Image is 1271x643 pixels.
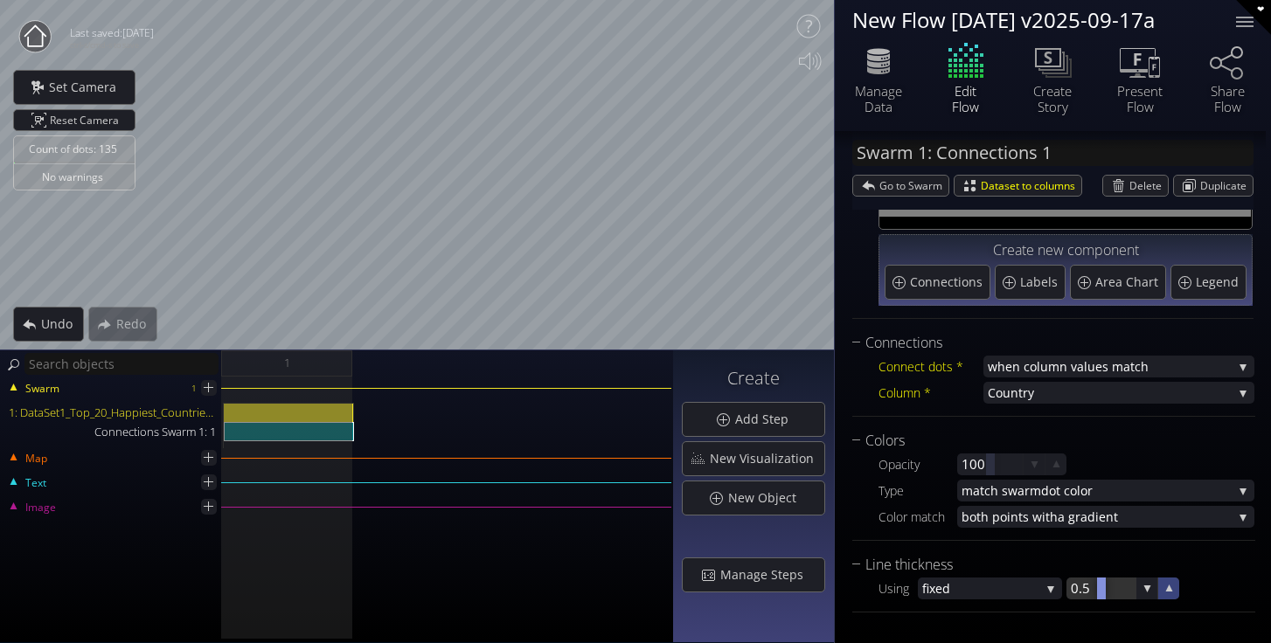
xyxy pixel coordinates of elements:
[981,176,1081,196] span: Dataset to columns
[24,475,46,491] span: Text
[879,382,983,404] div: Column *
[1020,273,1062,291] span: Labels
[852,9,1214,31] div: New Flow [DATE] v2025-09-17a
[48,79,127,96] span: Set Camera
[1022,83,1083,114] div: Create Story
[885,240,1247,262] div: Create new component
[284,352,290,374] span: 1
[719,566,814,584] span: Manage Steps
[879,506,957,528] div: Color match
[988,382,1018,404] span: Coun
[879,453,957,475] div: Opacity
[734,411,799,428] span: Add Step
[1129,176,1168,196] span: Delete
[879,577,918,599] div: Using
[848,83,909,114] div: Manage Data
[962,506,1058,528] span: both points with
[852,554,1233,576] div: Line thickness
[962,480,1041,501] span: match swarm
[50,110,125,130] span: Reset Camera
[1095,273,1163,291] span: Area Chart
[879,356,983,377] div: Connect dots *
[24,451,47,467] span: Map
[40,315,83,333] span: Undo
[191,377,197,399] div: 1
[879,176,948,196] span: Go to Swarm
[24,500,56,515] span: Image
[1084,356,1233,377] span: lues match
[988,356,1084,377] span: when column va
[727,489,807,507] span: New Object
[24,381,59,397] span: Swarm
[2,403,223,422] div: 1: DataSet1_Top_20_Happiest_Countries_2017_2023.csv
[1200,176,1253,196] span: Duplicate
[1018,382,1233,404] span: try
[24,353,219,375] input: Search objects
[682,369,825,388] h3: Create
[1196,273,1243,291] span: Legend
[852,430,1233,452] div: Colors
[1058,506,1233,528] span: a gradient
[922,577,1040,599] span: fixed
[709,450,824,467] span: New Visualization
[852,332,1233,354] div: Connections
[1041,480,1233,501] span: dot color
[1197,83,1258,114] div: Share Flow
[13,307,84,342] div: Undo action
[879,480,957,501] div: Type
[910,273,987,291] span: Connections
[2,422,223,441] div: Connections Swarm 1: 1
[1109,83,1170,114] div: Present Flow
